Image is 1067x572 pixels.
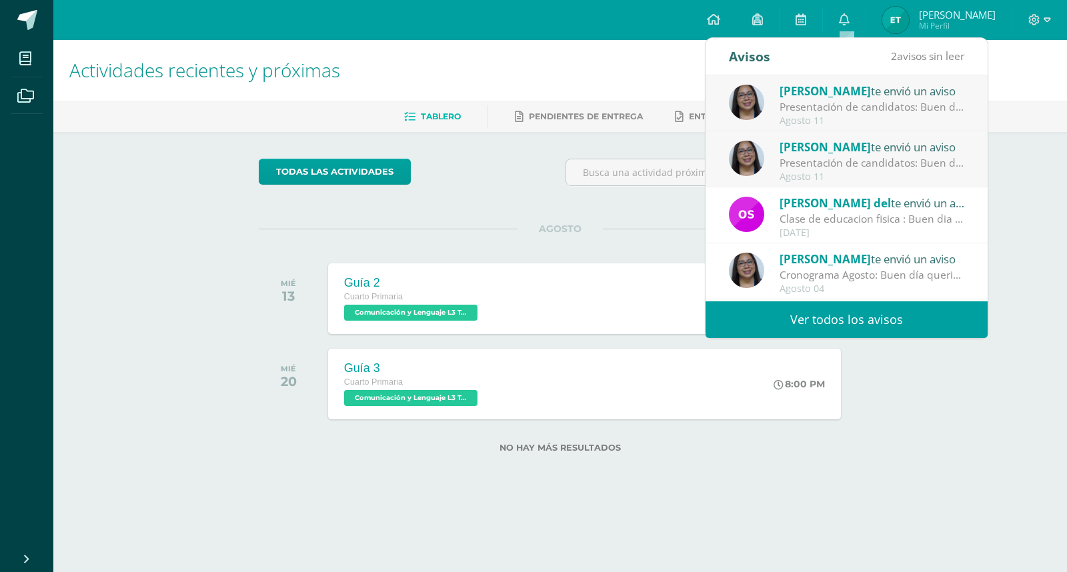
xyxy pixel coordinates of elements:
span: [PERSON_NAME] [919,8,996,21]
a: Pendientes de entrega [515,106,643,127]
div: Avisos [729,38,770,75]
div: Guía 3 [344,361,481,375]
span: Comunicación y Lenguaje L3 Terce Idioma 'A' [344,390,477,406]
div: Clase de educacion fisica : Buen dia el dia de mañana tendremos la evaluacion de educación fisica... [780,211,965,227]
span: [PERSON_NAME] del [780,195,891,211]
span: Cuarto Primaria [344,377,403,387]
span: 2 [891,49,897,63]
div: Agosto 11 [780,171,965,183]
input: Busca una actividad próxima aquí... [566,159,862,185]
span: Cuarto Primaria [344,292,403,301]
span: Actividades recientes y próximas [69,57,340,83]
label: No hay más resultados [259,443,862,453]
span: Comunicación y Lenguaje L3 Terce Idioma 'A' [344,305,477,321]
div: te envió un aviso [780,250,965,267]
span: Tablero [421,111,461,121]
div: te envió un aviso [780,194,965,211]
span: AGOSTO [517,223,603,235]
span: Entregadas [689,111,748,121]
span: Mi Perfil [919,20,996,31]
div: MIÉ [281,364,297,373]
div: te envió un aviso [780,138,965,155]
img: 90c3bb5543f2970d9a0839e1ce488333.png [729,253,764,288]
img: 90c3bb5543f2970d9a0839e1ce488333.png [729,141,764,176]
img: 90c3bb5543f2970d9a0839e1ce488333.png [729,85,764,120]
img: bce0f8ceb38355b742bd4151c3279ece.png [729,197,764,232]
span: [PERSON_NAME] [780,251,871,267]
a: Tablero [404,106,461,127]
a: Entregadas [675,106,748,127]
a: Ver todos los avisos [706,301,988,338]
span: [PERSON_NAME] [780,139,871,155]
div: 8:00 PM [774,378,825,390]
div: Presentación de candidatos: Buen día queridos papitos y estudiantes el día de mañana tendremos la... [780,99,965,115]
span: Pendientes de entrega [529,111,643,121]
div: Cronograma Agosto: Buen día queridos papitos y estudiantes por este medio les comparto el cronogr... [780,267,965,283]
div: te envió un aviso [780,82,965,99]
div: Guía 2 [344,276,481,290]
div: [DATE] [780,227,965,239]
div: MIÉ [281,279,296,288]
a: todas las Actividades [259,159,411,185]
span: avisos sin leer [891,49,964,63]
div: Agosto 04 [780,283,965,295]
img: e19c127dc81e434fb404d2f0b4afdedd.png [882,7,909,33]
div: Presentación de candidatos: Buen día queridos papitos y estudiantes el día de mañana tendremos la... [780,155,965,171]
div: 20 [281,373,297,389]
span: [PERSON_NAME] [780,83,871,99]
div: 13 [281,288,296,304]
div: Agosto 11 [780,115,965,127]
